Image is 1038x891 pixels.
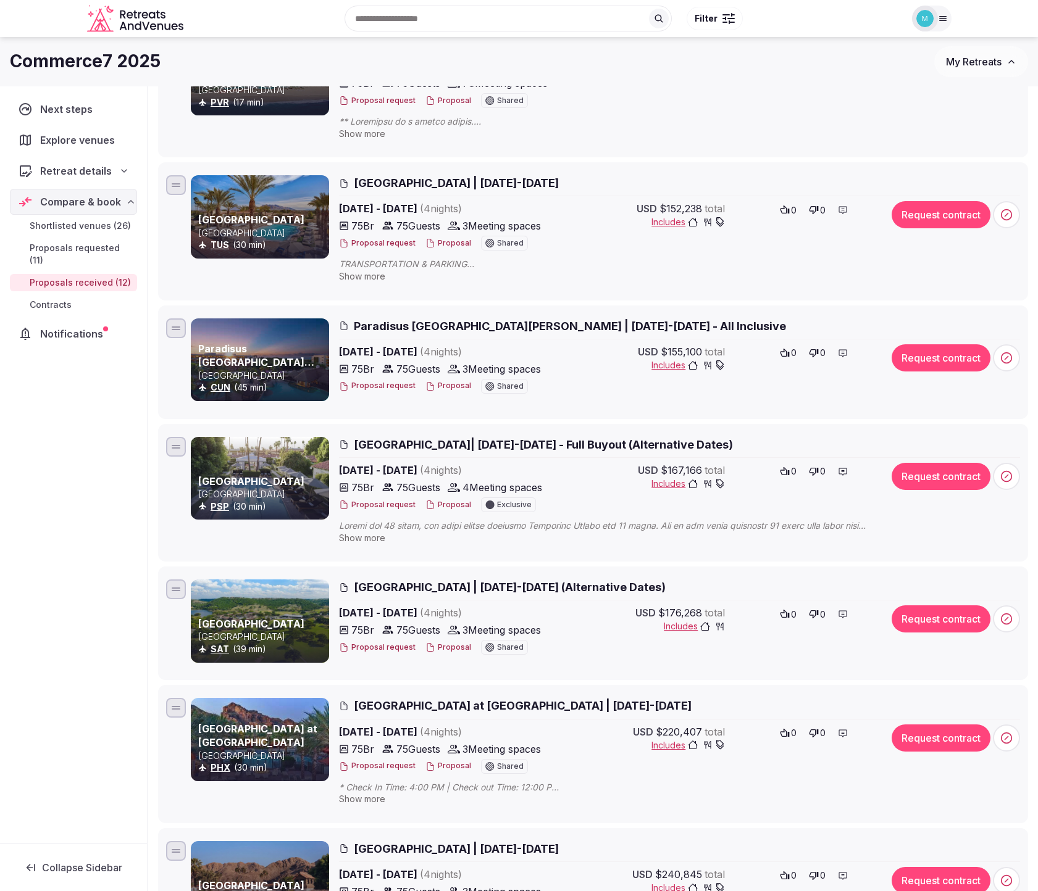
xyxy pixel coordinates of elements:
[87,5,186,33] a: Visit the homepage
[820,608,826,621] span: 0
[198,213,304,226] a: [GEOGRAPHIC_DATA]
[705,344,725,359] span: total
[339,238,416,249] button: Proposal request
[339,781,584,794] span: * Check In Time: 4:00 PM | Check out Time: 12:00 PM * PARKING: 2025: Self Parking: $30, Valet, $35
[351,623,374,637] span: 75 Br
[211,501,229,512] a: PSP
[339,463,556,478] span: [DATE] - [DATE]
[211,500,229,513] button: PSP
[339,96,416,106] button: Proposal request
[339,344,556,359] span: [DATE] - [DATE]
[705,867,725,882] span: total
[10,854,137,881] button: Collapse Sidebar
[425,642,471,653] button: Proposal
[497,239,524,247] span: Shared
[425,381,471,391] button: Proposal
[805,867,829,884] button: 0
[651,359,725,371] button: Includes
[659,201,702,216] span: $152,238
[40,102,98,117] span: Next steps
[892,605,990,632] button: Request contract
[651,739,725,752] button: Includes
[339,642,416,653] button: Proposal request
[497,97,524,104] span: Shared
[791,869,797,882] span: 0
[805,201,829,218] button: 0
[198,475,304,487] a: [GEOGRAPHIC_DATA]
[10,96,137,122] a: Next steps
[776,724,800,742] button: 0
[892,344,990,371] button: Request contract
[198,761,327,774] div: (30 min)
[198,723,317,748] a: [GEOGRAPHIC_DATA] at [GEOGRAPHIC_DATA]
[791,347,797,359] span: 0
[776,463,800,480] button: 0
[420,868,462,881] span: ( 4 night s )
[658,605,702,620] span: $176,268
[396,218,440,233] span: 75 Guests
[791,204,797,217] span: 0
[705,724,725,739] span: total
[30,276,131,289] span: Proposals received (12)
[42,861,122,874] span: Collapse Sidebar
[40,164,112,178] span: Retreat details
[791,727,797,739] span: 0
[425,500,471,510] button: Proposal
[664,620,725,632] span: Includes
[396,623,440,637] span: 75 Guests
[934,46,1028,77] button: My Retreats
[892,724,990,752] button: Request contract
[638,344,658,359] span: USD
[198,631,327,643] p: [GEOGRAPHIC_DATA]
[396,362,440,376] span: 75 Guests
[339,201,556,216] span: [DATE] - [DATE]
[339,258,892,270] span: TRANSPORTATION & PARKING [GEOGRAPHIC_DATA]: 19 miles / ~30 minutes – Taxi / [GEOGRAPHIC_DATA]: ~$...
[211,762,230,773] a: PHX
[420,607,462,619] span: ( 4 night s )
[211,381,230,394] button: CUN
[211,644,229,654] a: SAT
[497,501,532,508] span: Exclusive
[462,742,541,756] span: 3 Meeting spaces
[791,608,797,621] span: 0
[198,227,327,239] p: [GEOGRAPHIC_DATA]
[211,97,229,107] a: PVR
[40,133,120,147] span: Explore venues
[820,727,826,739] span: 0
[40,326,108,341] span: Notifications
[820,204,826,217] span: 0
[776,344,800,362] button: 0
[198,488,327,500] p: [GEOGRAPHIC_DATA]
[916,10,934,27] img: michael.ofarrell
[339,867,556,882] span: [DATE] - [DATE]
[40,194,121,209] span: Compare & book
[198,500,327,513] div: (30 min)
[30,299,72,311] span: Contracts
[10,321,137,347] a: Notifications
[354,698,692,713] span: [GEOGRAPHIC_DATA] at [GEOGRAPHIC_DATA] | [DATE]-[DATE]
[695,12,718,25] span: Filter
[791,465,797,478] span: 0
[651,216,725,228] span: Includes
[705,463,725,478] span: total
[198,239,327,251] div: (30 min)
[805,463,829,480] button: 0
[339,271,385,281] span: Show more
[651,478,725,490] button: Includes
[805,724,829,742] button: 0
[396,742,440,756] span: 75 Guests
[339,128,385,139] span: Show more
[497,383,524,390] span: Shared
[339,115,819,128] span: ** Loremipsu do s ametco adipis. ELI SEDDOE TEMPO INC UTLABOREE DOLOREMAG: • Ali enim ad min veni...
[425,96,471,106] button: Proposal
[420,464,462,476] span: ( 4 night s )
[339,761,416,771] button: Proposal request
[425,761,471,771] button: Proposal
[705,605,725,620] span: total
[687,7,743,30] button: Filter
[211,96,229,109] button: PVR
[30,242,132,267] span: Proposals requested (11)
